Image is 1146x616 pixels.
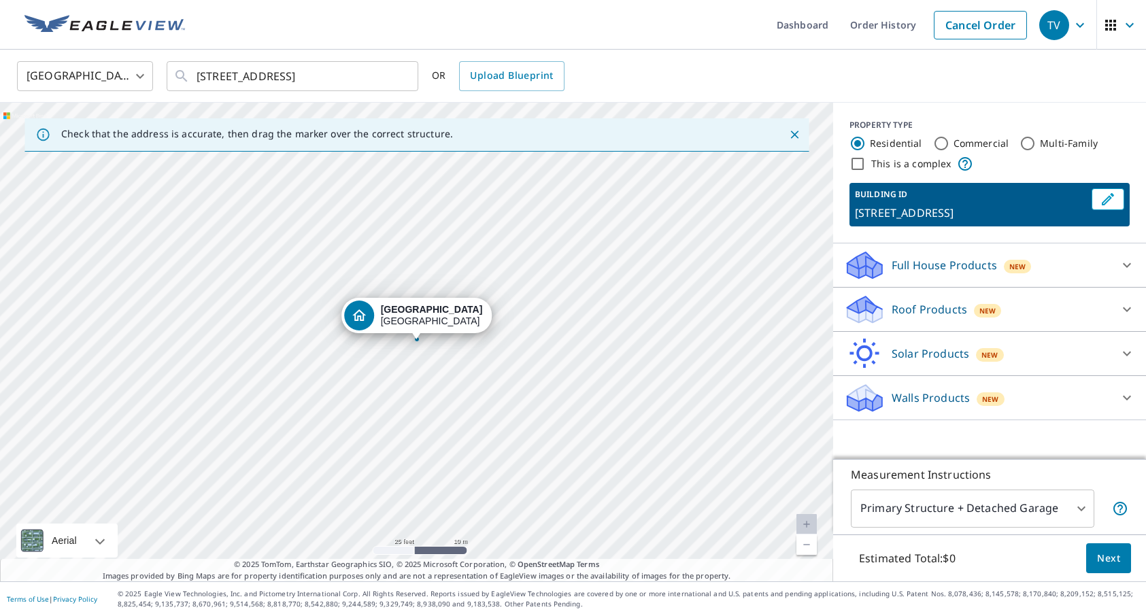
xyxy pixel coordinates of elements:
p: Check that the address is accurate, then drag the marker over the correct structure. [61,128,453,140]
label: This is a complex [871,157,951,171]
span: Next [1097,550,1120,567]
p: | [7,595,97,603]
img: EV Logo [24,15,185,35]
a: Upload Blueprint [459,61,564,91]
button: Close [786,126,803,143]
a: OpenStreetMap [518,559,575,569]
div: Aerial [16,524,118,558]
p: Full House Products [892,257,997,273]
div: Roof ProductsNew [844,293,1135,326]
a: Current Level 20, Zoom In Disabled [796,514,817,534]
span: © 2025 TomTom, Earthstar Geographics SIO, © 2025 Microsoft Corporation, © [234,559,599,570]
div: Dropped pin, building 1, Residential property, 126 Boca Lagoon Dr Panama City, FL 32408 [341,298,492,340]
p: Roof Products [892,301,967,318]
div: Aerial [48,524,81,558]
label: Residential [870,137,922,150]
span: New [979,305,996,316]
label: Commercial [954,137,1009,150]
a: Privacy Policy [53,594,97,604]
span: Your report will include the primary structure and a detached garage if one exists. [1112,500,1128,517]
div: Primary Structure + Detached Garage [851,490,1094,528]
p: Measurement Instructions [851,466,1128,483]
div: PROPERTY TYPE [849,119,1130,131]
span: New [981,349,998,360]
div: OR [432,61,564,91]
span: Upload Blueprint [470,67,553,84]
p: BUILDING ID [855,188,907,200]
p: Walls Products [892,390,970,406]
div: [GEOGRAPHIC_DATA] [381,304,483,327]
div: Full House ProductsNew [844,249,1135,281]
p: © 2025 Eagle View Technologies, Inc. and Pictometry International Corp. All Rights Reserved. Repo... [118,589,1139,609]
div: [GEOGRAPHIC_DATA] [17,57,153,95]
div: Solar ProductsNew [844,337,1135,370]
p: Estimated Total: $0 [848,543,966,573]
a: Terms of Use [7,594,49,604]
label: Multi-Family [1040,137,1098,150]
div: TV [1039,10,1069,40]
a: Current Level 20, Zoom Out [796,534,817,555]
button: Edit building 1 [1092,188,1124,210]
p: [STREET_ADDRESS] [855,205,1086,221]
button: Next [1086,543,1131,574]
span: New [982,394,998,405]
a: Cancel Order [934,11,1027,39]
strong: [GEOGRAPHIC_DATA] [381,304,483,315]
span: New [1009,261,1026,272]
p: Solar Products [892,345,969,362]
input: Search by address or latitude-longitude [197,57,390,95]
div: Walls ProductsNew [844,381,1135,414]
a: Terms [577,559,599,569]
